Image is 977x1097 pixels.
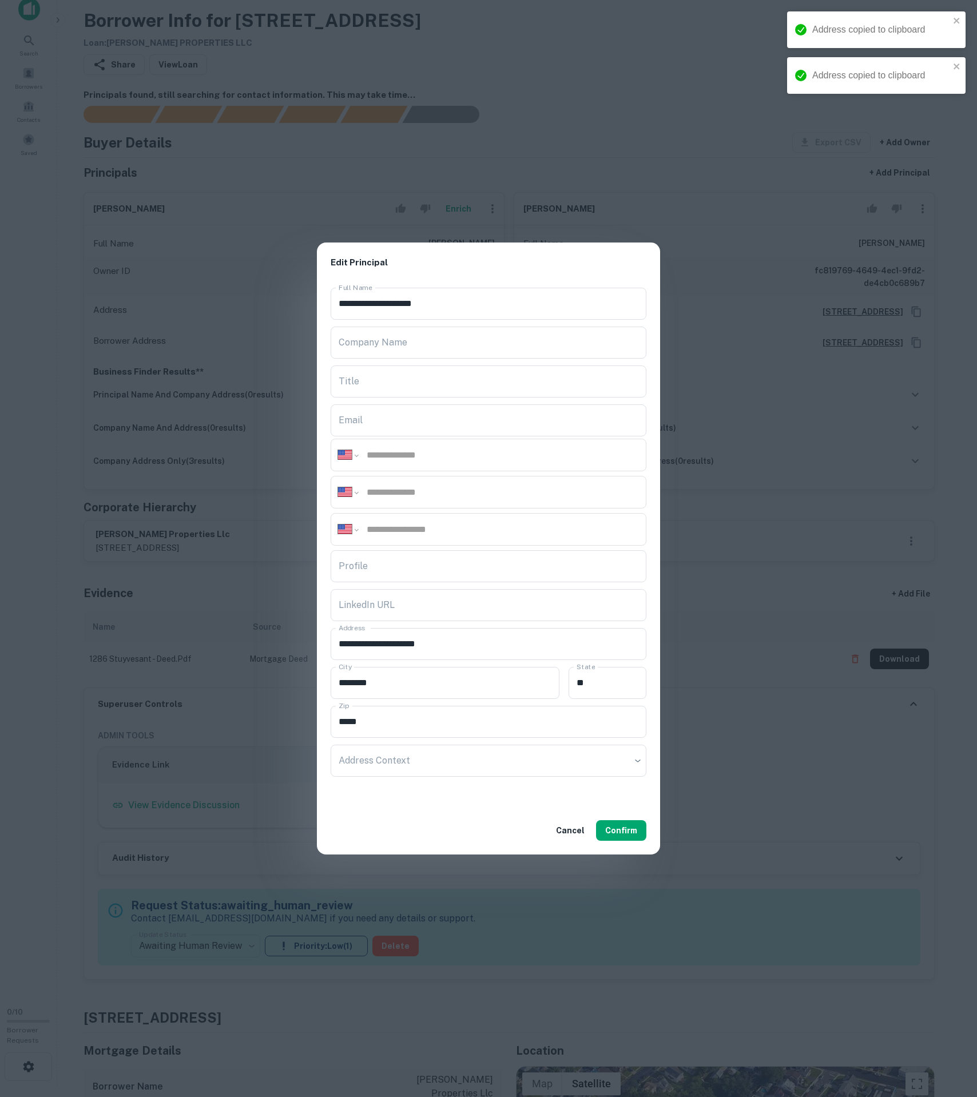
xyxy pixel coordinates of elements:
[317,243,660,283] h2: Edit Principal
[331,745,646,777] div: ​
[551,820,589,841] button: Cancel
[596,820,646,841] button: Confirm
[953,62,961,73] button: close
[339,623,365,633] label: Address
[339,283,372,292] label: Full Name
[812,69,950,82] div: Address copied to clipboard
[920,1005,977,1060] iframe: Chat Widget
[953,16,961,27] button: close
[577,662,595,671] label: State
[812,23,950,37] div: Address copied to clipboard
[339,701,349,710] label: Zip
[339,662,352,671] label: City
